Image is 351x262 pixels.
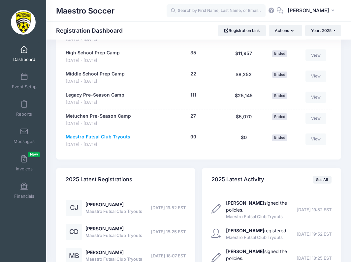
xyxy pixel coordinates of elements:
[297,207,332,213] span: [DATE] 19:52 EST
[85,202,124,207] a: [PERSON_NAME]
[85,249,124,255] a: [PERSON_NAME]
[226,228,264,233] strong: [PERSON_NAME]
[305,133,327,145] a: View
[66,58,120,64] span: [DATE] - [DATE]
[167,4,266,17] input: Search by First Name, Last Name, or Email...
[269,25,302,36] button: Actions
[226,234,288,241] span: Maestro Futsal Club Tryouts
[297,255,332,262] span: [DATE] 18:25 EST
[151,229,186,235] span: [DATE] 18:25 EST
[226,248,264,254] strong: [PERSON_NAME]
[16,111,32,117] span: Reports
[218,25,266,36] a: Registration Link
[190,92,196,99] button: 111
[66,200,82,216] div: CJ
[272,134,287,141] span: Ended
[226,200,264,206] strong: [PERSON_NAME]
[226,214,294,220] span: Maestro Futsal Club Tryouts
[305,71,327,82] a: View
[66,37,116,43] span: [DATE] - [DATE]
[225,49,263,64] div: $11,957
[85,226,124,231] a: [PERSON_NAME]
[225,92,263,106] div: $25,145
[66,229,82,235] a: CD
[66,142,130,148] span: [DATE] - [DATE]
[66,253,82,259] a: MB
[66,100,124,106] span: [DATE] - [DATE]
[288,7,329,14] span: [PERSON_NAME]
[190,113,196,120] button: 27
[56,27,128,34] h1: Registration Dashboard
[12,84,37,90] span: Event Setup
[14,193,34,199] span: Financials
[305,49,327,61] a: View
[11,10,36,35] img: Maestro Soccer
[9,152,40,175] a: InvoicesNew
[13,57,35,62] span: Dashboard
[225,71,263,85] div: $8,252
[16,166,33,172] span: Invoices
[66,205,82,211] a: CJ
[66,49,120,56] a: High School Prep Camp
[66,78,125,85] span: [DATE] - [DATE]
[190,49,196,56] button: 35
[66,170,132,189] h4: 2025 Latest Registrations
[272,93,287,99] span: Ended
[313,176,332,184] a: See All
[311,28,332,33] span: Year: 2025
[225,113,263,127] div: $5,070
[283,3,341,18] button: [PERSON_NAME]
[226,248,287,261] a: [PERSON_NAME]signed the policies.
[225,133,263,148] div: $0
[85,208,142,215] span: Maestro Futsal Club Tryouts
[66,71,125,77] a: Middle School Prep Camp
[272,72,287,78] span: Ended
[272,50,287,57] span: Ended
[151,205,186,211] span: [DATE] 19:52 EST
[28,152,40,157] span: New
[66,224,82,240] div: CD
[226,200,287,213] a: [PERSON_NAME]signed the policies.
[297,231,332,238] span: [DATE] 19:52 EST
[226,228,288,233] a: [PERSON_NAME]registered.
[190,133,196,140] button: 99
[9,97,40,120] a: Reports
[66,92,124,99] a: Legacy Pre-Season Camp
[305,25,341,36] button: Year: 2025
[9,124,40,147] a: Messages
[85,232,142,239] span: Maestro Futsal Club Tryouts
[190,71,196,77] button: 22
[305,113,327,124] a: View
[9,70,40,93] a: Event Setup
[305,92,327,103] a: View
[9,42,40,65] a: Dashboard
[211,170,264,189] h4: 2025 Latest Activity
[151,253,186,259] span: [DATE] 18:07 EST
[272,113,287,120] span: Ended
[66,113,131,120] a: Metuchen Pre-Season Camp
[66,133,130,140] a: Maestro Futsal Club Tryouts
[66,121,131,127] span: [DATE] - [DATE]
[56,3,114,18] h1: Maestro Soccer
[9,179,40,202] a: Financials
[14,139,35,144] span: Messages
